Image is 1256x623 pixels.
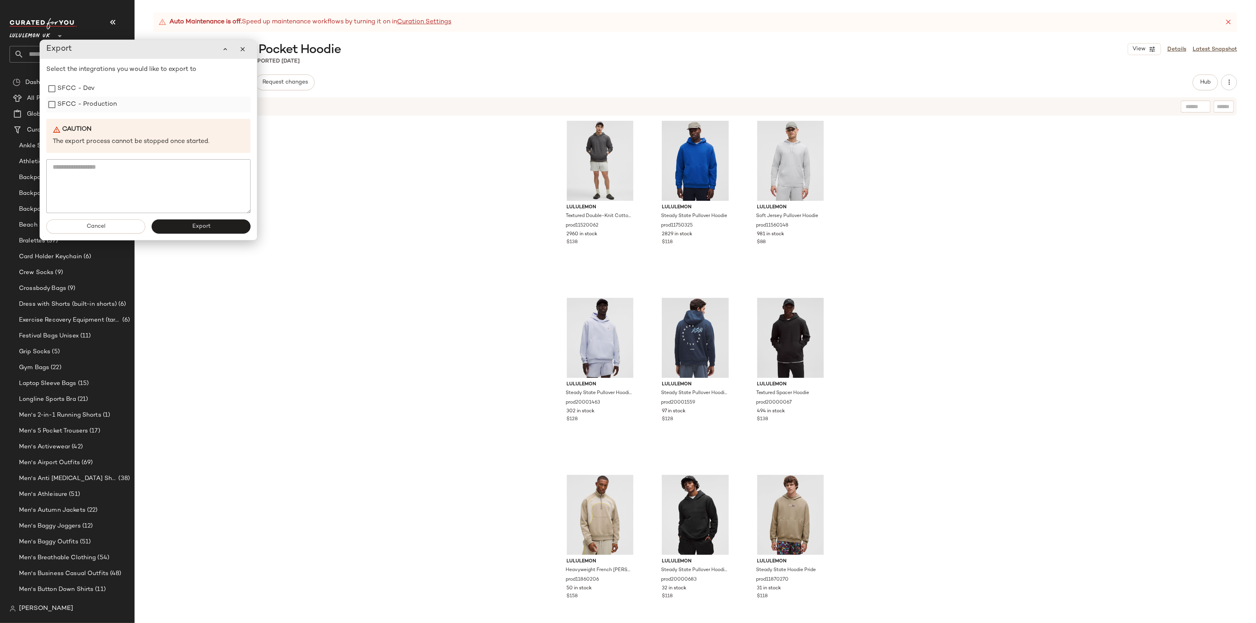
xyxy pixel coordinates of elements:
[19,347,50,356] span: Grip Socks
[70,442,83,452] span: (42)
[19,157,61,166] span: Athletic Skirts
[567,231,598,238] span: 2960 in stock
[108,569,122,578] span: (48)
[192,223,210,230] span: Export
[756,213,819,220] span: Soft Jersey Pullover Hoodie
[67,490,80,499] span: (51)
[662,231,692,238] span: 2829 in stock
[53,268,63,277] span: (9)
[567,585,592,592] span: 50 in stock
[757,585,781,592] span: 31 in stock
[662,558,729,565] span: lululemon
[152,219,251,234] button: Export
[19,411,101,420] span: Men's 2-in-1 Running Shorts
[1200,79,1211,86] span: Hub
[19,141,55,151] span: Ankle Socks
[567,204,634,211] span: lululemon
[566,390,633,397] span: Steady State Pullover Hoodie Graphic
[397,17,451,27] a: Curation Settings
[50,347,59,356] span: (5)
[662,204,729,211] span: lululemon
[1132,46,1146,52] span: View
[86,506,98,515] span: (22)
[117,300,126,309] span: (6)
[662,585,686,592] span: 32 in stock
[19,173,91,182] span: Backpacks for University
[566,213,633,220] span: Textured Double-Knit Cotton Hoodie
[19,252,82,261] span: Card Holder Keychain
[96,553,110,562] span: (54)
[751,121,830,201] img: LM3EXOS_063781_1
[19,427,88,436] span: Men's 5 Pocket Trousers
[661,399,695,406] span: prod20001559
[81,522,93,531] span: (12)
[121,316,130,325] span: (6)
[19,506,86,515] span: Men's Autumn Jackets
[19,268,53,277] span: Crew Socks
[27,110,79,119] span: Global Clipboards
[66,284,75,293] span: (9)
[10,18,77,29] img: cfy_white_logo.C9jOOHJF.svg
[661,213,727,220] span: Steady State Pullover Hoodie
[19,537,78,547] span: Men's Baggy Outfits
[1193,45,1237,53] a: Latest Snapshot
[27,126,55,135] span: Curations
[19,221,66,230] span: Beach Sun Hats
[80,458,93,467] span: (69)
[756,390,809,397] span: Textured Spacer Hoodie
[45,236,58,246] span: (37)
[662,239,673,246] span: $118
[567,558,634,565] span: lululemon
[19,300,117,309] span: Dress with Shorts (built-in shorts)
[756,567,816,574] span: Steady State Hoodie Pride
[19,205,117,214] span: Backpacks with Water Bottle Holder
[19,189,109,198] span: Backpacks with Trolley Sleeves
[567,239,578,246] span: $138
[262,79,308,86] span: Request changes
[756,399,792,406] span: prod20000067
[661,390,728,397] span: Steady State Pullover Hoodie Run Graphic
[661,222,693,229] span: prod11750325
[566,399,600,406] span: prod20001463
[25,78,57,87] span: Dashboard
[19,585,93,594] span: Men's Button Down Shirts
[49,363,61,372] span: (22)
[250,57,300,65] p: Exported [DATE]
[19,332,79,341] span: Festival Bags Unisex
[19,569,108,578] span: Men's Business Casual Outfits
[10,606,16,612] img: svg%3e
[19,458,80,467] span: Men's Airport Outfits
[567,381,634,388] span: lululemon
[757,593,768,600] span: $118
[19,474,117,483] span: Men's Anti [MEDICAL_DATA] Shorts
[78,537,91,547] span: (51)
[19,442,70,452] span: Men's Activewear
[757,239,766,246] span: $88
[19,553,96,562] span: Men's Breathable Clothing
[566,567,633,574] span: Heavyweight French [PERSON_NAME] Zip SLNSH Collection
[19,284,66,293] span: Crossbody Bags
[756,222,789,229] span: prod11560148
[19,316,121,325] span: Exercise Recovery Equipment (target mobility + muscle recovery equipment)
[19,379,76,388] span: Laptop Sleeve Bags
[88,427,100,436] span: (17)
[566,576,599,583] span: prod11860206
[656,121,735,201] img: LM3FMOS_069098_1
[757,408,785,415] span: 494 in stock
[53,137,244,147] p: The export process cannot be stopped once started.
[1128,43,1161,55] button: View
[561,121,640,201] img: LM3EOZS_8650_1
[656,475,735,555] img: LM3FVDS_0001_1
[757,416,768,423] span: $138
[757,204,824,211] span: lululemon
[751,298,830,378] img: LM3FV4S_0001_1
[751,475,830,555] img: LM3FQYS_068684_1
[661,567,728,574] span: Steady State Pullover Hoodie Wordmark
[19,490,67,499] span: Men's Athleisure
[561,475,640,555] img: LM3FJIS_068704_1
[662,408,686,415] span: 97 in stock
[27,94,62,103] span: All Products
[91,601,105,610] span: (45)
[566,222,599,229] span: prod11520062
[662,416,673,423] span: $128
